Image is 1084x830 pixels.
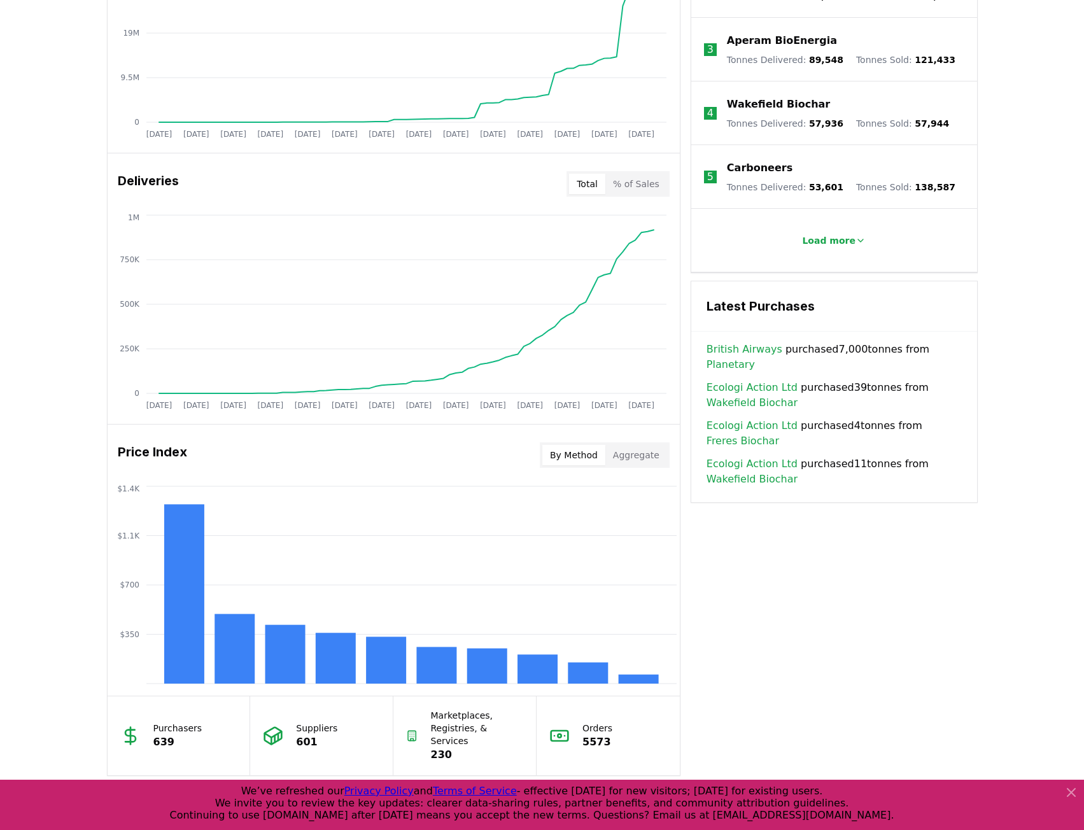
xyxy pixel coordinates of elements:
[183,401,209,410] tspan: [DATE]
[605,174,667,194] button: % of Sales
[591,130,617,139] tspan: [DATE]
[542,445,605,465] button: By Method
[915,182,955,192] span: 138,587
[554,130,580,139] tspan: [DATE]
[628,130,654,139] tspan: [DATE]
[605,445,667,465] button: Aggregate
[480,401,506,410] tspan: [DATE]
[856,117,949,130] p: Tonnes Sold :
[405,401,432,410] tspan: [DATE]
[856,53,955,66] p: Tonnes Sold :
[707,357,755,372] a: Planetary
[707,342,782,357] a: British Airways
[727,160,792,176] a: Carboneers
[591,401,617,410] tspan: [DATE]
[707,106,714,121] p: 4
[294,401,320,410] tspan: [DATE]
[257,130,283,139] tspan: [DATE]
[332,130,358,139] tspan: [DATE]
[134,389,139,398] tspan: 0
[220,130,246,139] tspan: [DATE]
[146,401,172,410] tspan: [DATE]
[517,130,543,139] tspan: [DATE]
[727,33,837,48] a: Aperam BioEnergia
[792,228,876,253] button: Load more
[442,401,468,410] tspan: [DATE]
[294,130,320,139] tspan: [DATE]
[369,401,395,410] tspan: [DATE]
[707,472,798,487] a: Wakefield Biochar
[707,418,962,449] span: purchased 4 tonnes from
[707,297,962,316] h3: Latest Purchases
[628,401,654,410] tspan: [DATE]
[431,747,524,763] p: 230
[120,630,139,639] tspan: $350
[856,181,955,193] p: Tonnes Sold :
[707,456,962,487] span: purchased 11 tonnes from
[727,97,830,112] a: Wakefield Biochar
[707,42,714,57] p: 3
[554,401,580,410] tspan: [DATE]
[257,401,283,410] tspan: [DATE]
[120,300,140,309] tspan: 500K
[153,735,202,750] p: 639
[220,401,246,410] tspan: [DATE]
[707,456,798,472] a: Ecologi Action Ltd
[296,735,337,750] p: 601
[707,418,798,433] a: Ecologi Action Ltd
[582,722,612,735] p: Orders
[431,709,524,747] p: Marketplaces, Registries, & Services
[915,118,949,129] span: 57,944
[332,401,358,410] tspan: [DATE]
[128,213,139,222] tspan: 1M
[442,130,468,139] tspan: [DATE]
[120,580,139,589] tspan: $700
[517,401,543,410] tspan: [DATE]
[809,55,843,65] span: 89,548
[146,130,172,139] tspan: [DATE]
[569,174,605,194] button: Total
[120,73,139,82] tspan: 9.5M
[118,442,187,468] h3: Price Index
[707,395,798,411] a: Wakefield Biochar
[120,255,140,264] tspan: 750K
[134,118,139,127] tspan: 0
[405,130,432,139] tspan: [DATE]
[369,130,395,139] tspan: [DATE]
[707,433,779,449] a: Freres Biochar
[480,130,506,139] tspan: [DATE]
[153,722,202,735] p: Purchasers
[727,53,843,66] p: Tonnes Delivered :
[120,344,140,353] tspan: 250K
[707,169,714,185] p: 5
[915,55,955,65] span: 121,433
[727,117,843,130] p: Tonnes Delivered :
[183,130,209,139] tspan: [DATE]
[123,29,139,38] tspan: 19M
[707,380,798,395] a: Ecologi Action Ltd
[809,118,843,129] span: 57,936
[707,380,962,411] span: purchased 39 tonnes from
[117,484,140,493] tspan: $1.4K
[582,735,612,750] p: 5573
[707,342,962,372] span: purchased 7,000 tonnes from
[809,182,843,192] span: 53,601
[296,722,337,735] p: Suppliers
[118,171,179,197] h3: Deliveries
[802,234,855,247] p: Load more
[727,181,843,193] p: Tonnes Delivered :
[117,531,140,540] tspan: $1.1K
